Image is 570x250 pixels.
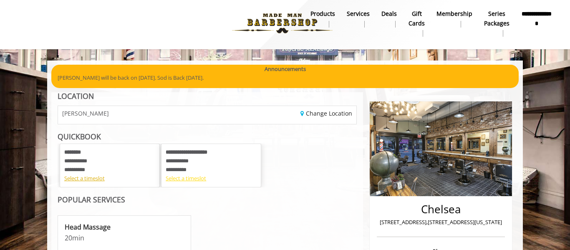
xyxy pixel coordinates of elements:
h2: Chelsea [379,203,503,215]
a: Gift cardsgift cards [403,8,431,39]
a: Productsproducts [305,8,341,30]
p: [STREET_ADDRESS],[STREET_ADDRESS][US_STATE] [379,218,503,227]
div: Select a timeslot [64,174,155,183]
b: POPULAR SERVICES [58,194,125,205]
b: gift cards [409,9,425,28]
b: Series packages [484,9,509,28]
b: QUICKBOOK [58,131,101,141]
a: Series packagesSeries packages [478,8,515,39]
a: DealsDeals [376,8,403,30]
b: Membership [436,9,472,18]
span: min [72,233,84,242]
a: Change Location [300,109,352,117]
div: Select a timeslot [166,174,257,183]
b: Announcements [265,65,306,73]
img: Made Man Barbershop logo [225,0,340,46]
p: Head Massage [65,222,184,232]
p: 20 [65,233,184,242]
b: products [310,9,335,18]
a: ServicesServices [341,8,376,30]
span: [PERSON_NAME] [62,110,109,116]
a: MembershipMembership [431,8,478,30]
p: [PERSON_NAME] will be back on [DATE]. Sod is Back [DATE]. [58,73,512,82]
b: LOCATION [58,91,94,101]
b: Services [347,9,370,18]
b: Deals [381,9,397,18]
